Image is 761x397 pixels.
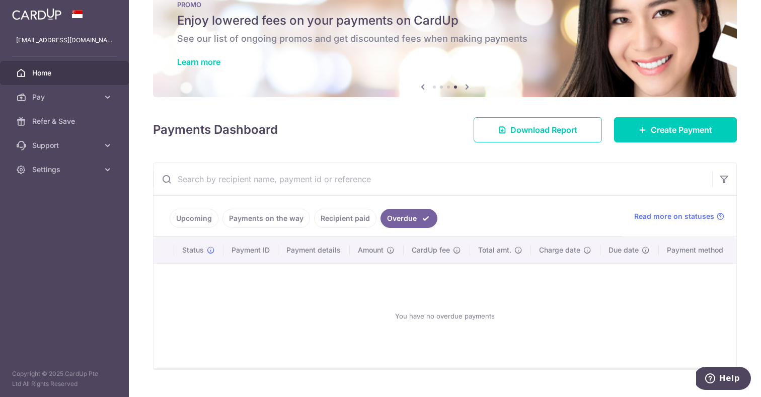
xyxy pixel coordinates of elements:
[608,245,639,255] span: Due date
[474,117,602,142] a: Download Report
[32,92,99,102] span: Pay
[32,140,99,150] span: Support
[177,13,713,29] h5: Enjoy lowered fees on your payments on CardUp
[170,209,218,228] a: Upcoming
[634,211,714,221] span: Read more on statuses
[166,272,724,360] div: You have no overdue payments
[478,245,511,255] span: Total amt.
[177,57,220,67] a: Learn more
[278,237,350,263] th: Payment details
[614,117,737,142] a: Create Payment
[222,209,310,228] a: Payments on the way
[32,116,99,126] span: Refer & Save
[358,245,384,255] span: Amount
[177,1,713,9] p: PROMO
[412,245,450,255] span: CardUp fee
[12,8,61,20] img: CardUp
[659,237,736,263] th: Payment method
[154,163,712,195] input: Search by recipient name, payment id or reference
[223,237,279,263] th: Payment ID
[153,121,278,139] h4: Payments Dashboard
[16,35,113,45] p: [EMAIL_ADDRESS][DOMAIN_NAME]
[696,367,751,392] iframe: Opens a widget where you can find more information
[32,165,99,175] span: Settings
[314,209,376,228] a: Recipient paid
[651,124,712,136] span: Create Payment
[510,124,577,136] span: Download Report
[380,209,437,228] a: Overdue
[177,33,713,45] h6: See our list of ongoing promos and get discounted fees when making payments
[182,245,204,255] span: Status
[539,245,580,255] span: Charge date
[32,68,99,78] span: Home
[634,211,724,221] a: Read more on statuses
